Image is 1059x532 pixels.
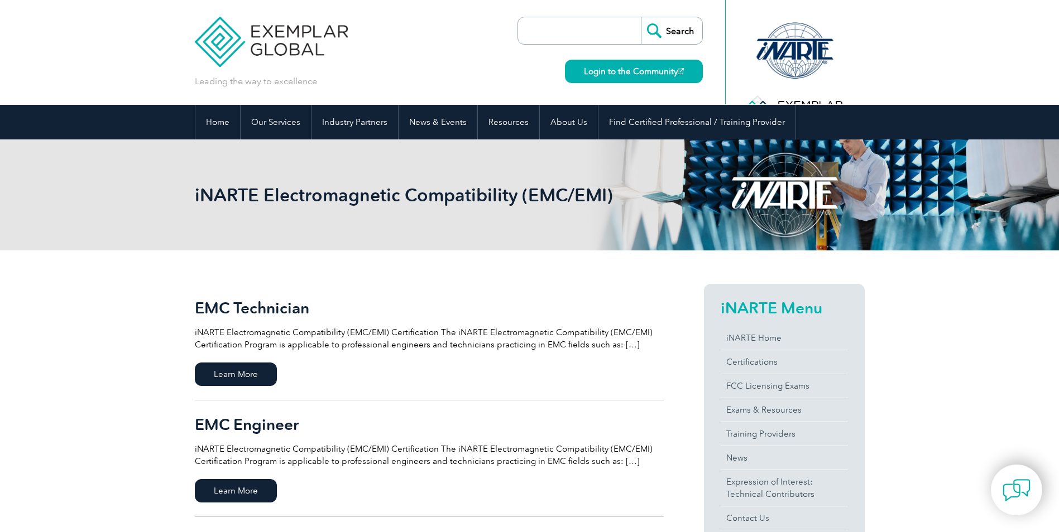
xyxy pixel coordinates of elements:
a: Training Providers [721,422,848,446]
p: Leading the way to excellence [195,75,317,88]
a: Certifications [721,350,848,374]
a: Industry Partners [312,105,398,139]
h2: EMC Engineer [195,415,664,433]
a: EMC Technician iNARTE Electromagnetic Compatibility (EMC/EMI) Certification The iNARTE Electromag... [195,284,664,400]
a: FCC Licensing Exams [721,374,848,398]
a: Our Services [241,105,311,139]
a: iNARTE Home [721,326,848,350]
a: Expression of Interest:Technical Contributors [721,470,848,506]
a: News & Events [399,105,477,139]
a: Exams & Resources [721,398,848,422]
p: iNARTE Electromagnetic Compatibility (EMC/EMI) Certification The iNARTE Electromagnetic Compatibi... [195,443,664,467]
a: EMC Engineer iNARTE Electromagnetic Compatibility (EMC/EMI) Certification The iNARTE Electromagne... [195,400,664,517]
h2: EMC Technician [195,299,664,317]
h1: iNARTE Electromagnetic Compatibility (EMC/EMI) [195,184,624,206]
img: contact-chat.png [1003,476,1031,504]
p: iNARTE Electromagnetic Compatibility (EMC/EMI) Certification The iNARTE Electromagnetic Compatibi... [195,326,664,351]
a: Find Certified Professional / Training Provider [598,105,796,139]
span: Learn More [195,362,277,386]
a: About Us [540,105,598,139]
a: Contact Us [721,506,848,530]
a: Login to the Community [565,60,703,83]
input: Search [641,17,702,44]
img: open_square.png [678,68,684,74]
a: Home [195,105,240,139]
a: Resources [478,105,539,139]
span: Learn More [195,479,277,502]
h2: iNARTE Menu [721,299,848,317]
a: News [721,446,848,470]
